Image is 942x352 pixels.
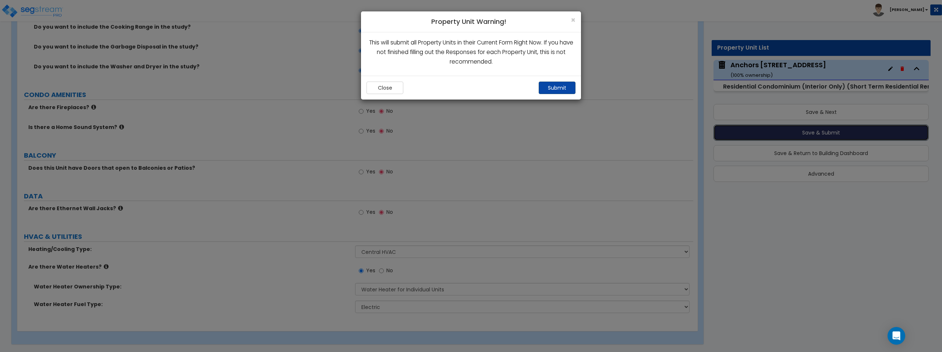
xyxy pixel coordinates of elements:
div: Open Intercom Messenger [888,327,905,345]
button: Close [571,16,576,24]
button: Close [366,82,403,94]
span: × [571,15,576,25]
p: This will submit all Property Units in their Current Form Right Now. If you have not finished fil... [366,38,576,67]
button: Submit [539,82,576,94]
h4: Property Unit Warning! [366,17,576,26]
